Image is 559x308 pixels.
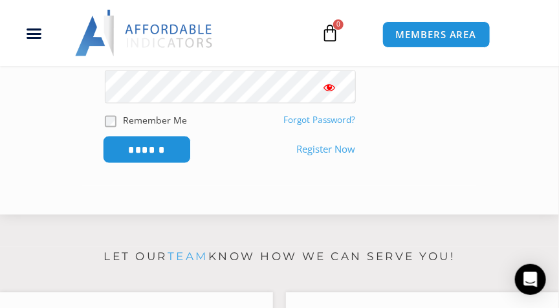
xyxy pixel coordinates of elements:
a: team [168,250,208,263]
div: Menu Toggle [6,21,62,45]
a: Forgot Password? [284,114,356,126]
span: MEMBERS AREA [396,30,477,39]
button: Show password [304,71,356,104]
div: Open Intercom Messenger [515,264,546,295]
a: 0 [301,14,358,52]
span: 0 [333,19,344,30]
label: Remember Me [123,113,187,127]
a: Register Now [297,140,356,159]
a: MEMBERS AREA [382,21,490,48]
img: LogoAI | Affordable Indicators – NinjaTrader [75,10,214,56]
